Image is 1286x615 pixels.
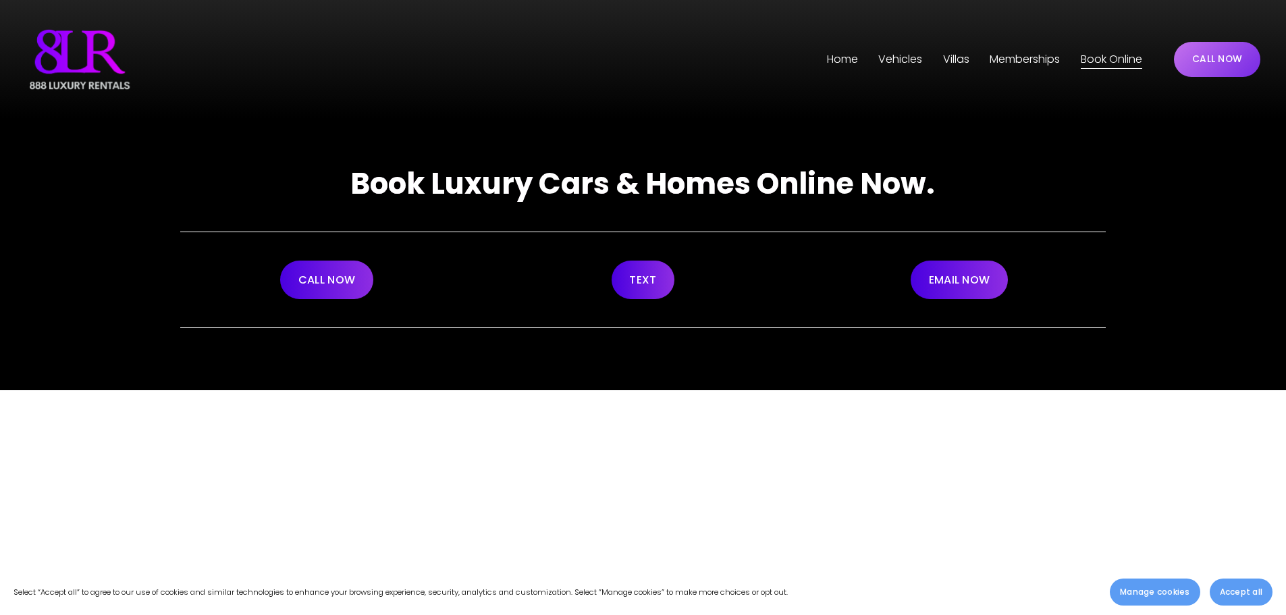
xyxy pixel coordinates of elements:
[1110,579,1200,606] button: Manage cookies
[911,261,1008,299] a: EMAIL NOW
[1081,49,1142,70] a: Book Online
[1120,586,1189,598] span: Manage cookies
[943,49,969,70] a: folder dropdown
[878,50,922,70] span: Vehicles
[878,49,922,70] a: folder dropdown
[1210,579,1272,606] button: Accept all
[827,49,858,70] a: Home
[612,261,675,299] a: TEXT
[943,50,969,70] span: Villas
[1174,42,1260,77] a: CALL NOW
[280,261,373,299] a: CALL NOW
[26,26,134,93] img: Luxury Car &amp; Home Rentals For Every Occasion
[1220,586,1262,598] span: Accept all
[990,49,1060,70] a: Memberships
[14,585,788,599] p: Select “Accept all” to agree to our use of cookies and similar technologies to enhance your brows...
[350,163,935,204] strong: Book Luxury Cars & Homes Online Now.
